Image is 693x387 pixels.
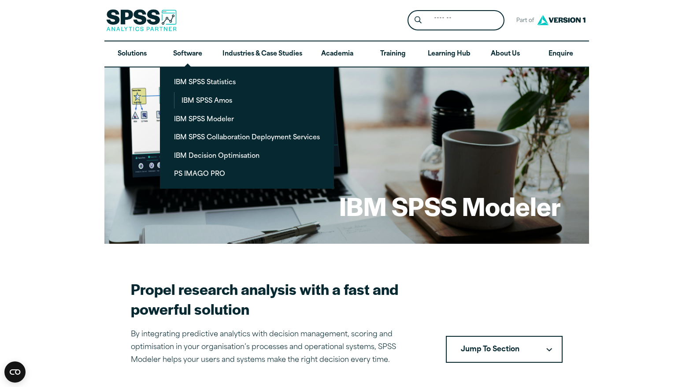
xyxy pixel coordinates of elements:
a: Learning Hub [421,41,478,67]
img: Version1 Logo [535,12,588,28]
h1: IBM SPSS Modeler [339,189,561,223]
h2: Propel research analysis with a fast and powerful solution [131,279,425,319]
svg: Downward pointing chevron [546,348,552,352]
button: Open CMP widget [4,361,26,383]
svg: Search magnifying glass icon [415,16,422,24]
a: IBM SPSS Modeler [167,111,327,127]
ul: Software [160,67,334,189]
a: IBM SPSS Collaboration Deployment Services [167,129,327,145]
nav: Table of Contents [446,336,563,363]
button: Jump To SectionDownward pointing chevron [446,336,563,363]
button: Search magnifying glass icon [410,12,426,29]
nav: Desktop version of site main menu [104,41,589,67]
form: Site Header Search Form [408,10,504,31]
a: IBM SPSS Statistics [167,74,327,90]
a: Software [160,41,215,67]
a: Enquire [533,41,589,67]
a: Training [365,41,420,67]
img: SPSS Analytics Partner [106,9,177,31]
p: By integrating predictive analytics with decision management, scoring and optimisation in your or... [131,328,425,366]
a: About Us [478,41,533,67]
a: PS IMAGO PRO [167,165,327,182]
a: Academia [309,41,365,67]
a: Industries & Case Studies [215,41,309,67]
a: Solutions [104,41,160,67]
a: IBM SPSS Amos [174,92,327,108]
span: Part of [511,15,535,27]
a: IBM Decision Optimisation [167,147,327,164]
